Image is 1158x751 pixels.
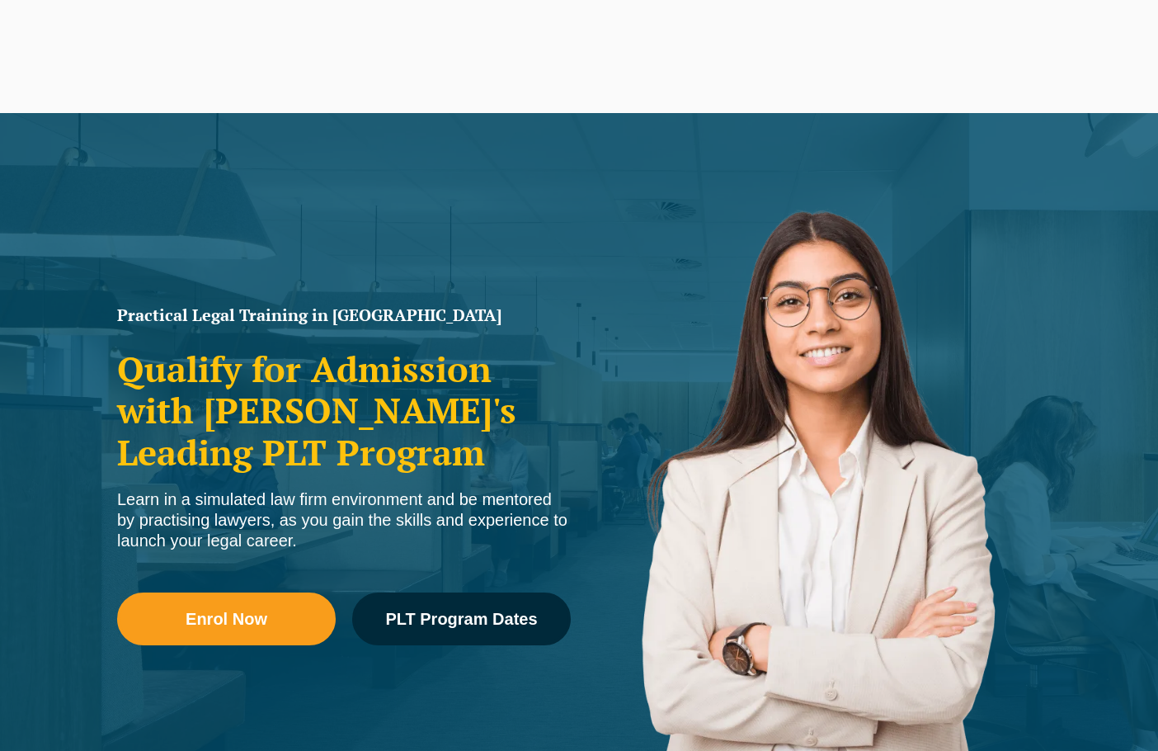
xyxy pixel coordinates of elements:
[117,307,571,324] h1: Practical Legal Training in [GEOGRAPHIC_DATA]
[385,611,537,627] span: PLT Program Dates
[117,489,571,551] div: Learn in a simulated law firm environment and be mentored by practising lawyers, as you gain the ...
[352,593,571,645] a: PLT Program Dates
[186,611,267,627] span: Enrol Now
[117,348,571,473] h2: Qualify for Admission with [PERSON_NAME]'s Leading PLT Program
[117,593,336,645] a: Enrol Now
